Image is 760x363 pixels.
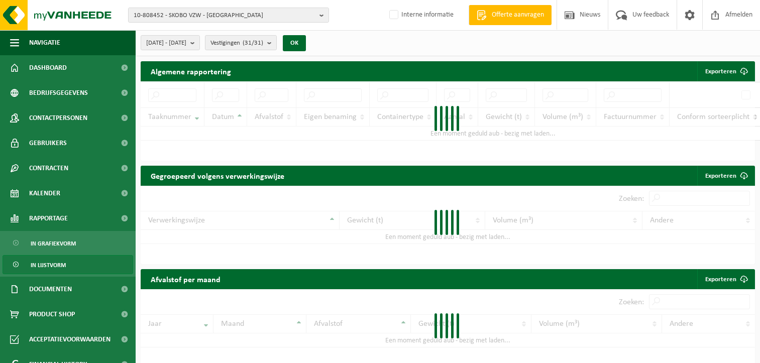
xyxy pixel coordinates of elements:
span: Contactpersonen [29,105,87,131]
a: In grafiekvorm [3,233,133,253]
span: Dashboard [29,55,67,80]
span: 10-808452 - SKOBO VZW - [GEOGRAPHIC_DATA] [134,8,315,23]
span: Kalender [29,181,60,206]
a: Exporteren [697,269,754,289]
span: Documenten [29,277,72,302]
button: Exporteren [697,61,754,81]
button: OK [283,35,306,51]
span: [DATE] - [DATE] [146,36,186,51]
h2: Afvalstof per maand [141,269,231,289]
h2: Gegroepeerd volgens verwerkingswijze [141,166,294,185]
span: In lijstvorm [31,256,66,275]
span: Offerte aanvragen [489,10,547,20]
span: Acceptatievoorwaarden [29,327,111,352]
count: (31/31) [243,40,263,46]
span: In grafiekvorm [31,234,76,253]
button: 10-808452 - SKOBO VZW - [GEOGRAPHIC_DATA] [128,8,329,23]
span: Contracten [29,156,68,181]
label: Interne informatie [387,8,454,23]
a: In lijstvorm [3,255,133,274]
span: Rapportage [29,206,68,231]
h2: Algemene rapportering [141,61,241,81]
a: Exporteren [697,166,754,186]
span: Gebruikers [29,131,67,156]
span: Navigatie [29,30,60,55]
span: Product Shop [29,302,75,327]
a: Offerte aanvragen [469,5,552,25]
span: Vestigingen [210,36,263,51]
button: [DATE] - [DATE] [141,35,200,50]
button: Vestigingen(31/31) [205,35,277,50]
span: Bedrijfsgegevens [29,80,88,105]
